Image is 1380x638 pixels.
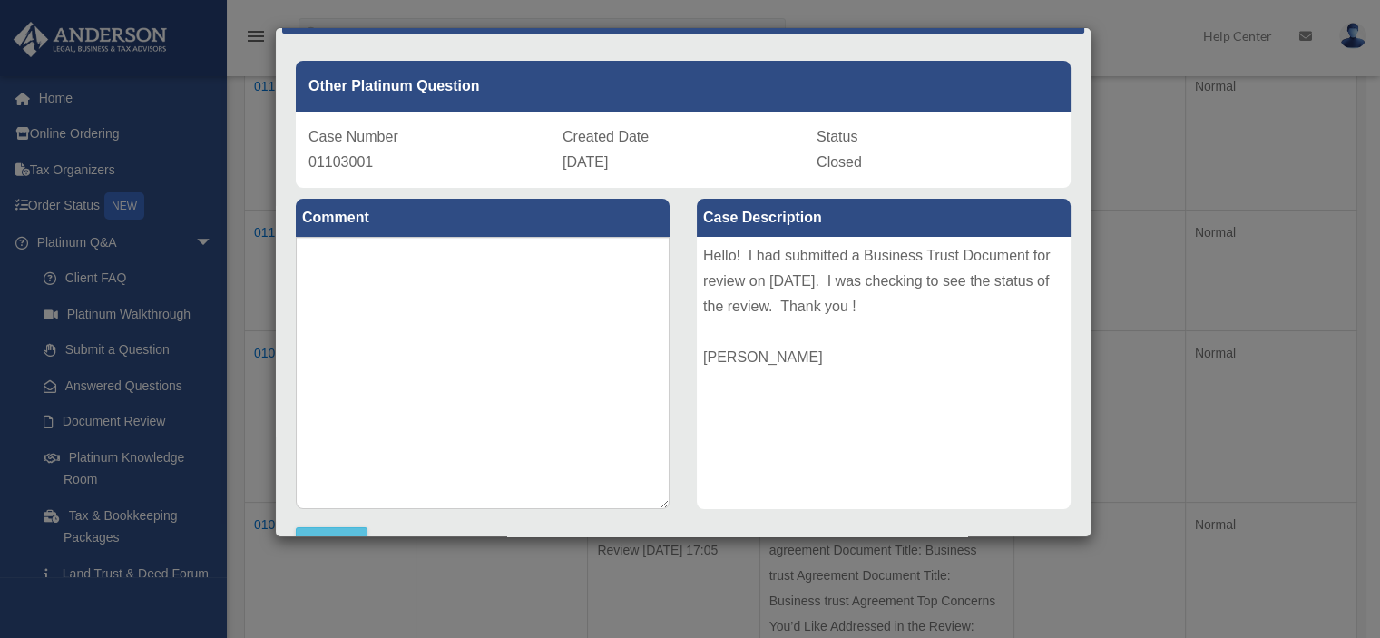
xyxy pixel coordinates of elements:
[296,61,1071,112] div: Other Platinum Question
[563,129,649,144] span: Created Date
[697,237,1071,509] div: Hello! I had submitted a Business Trust Document for review on [DATE]. I was checking to see the ...
[817,129,857,144] span: Status
[697,199,1071,237] label: Case Description
[308,154,373,170] span: 01103001
[817,154,862,170] span: Closed
[308,129,398,144] span: Case Number
[296,199,670,237] label: Comment
[296,527,367,555] button: Comment
[563,154,608,170] span: [DATE]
